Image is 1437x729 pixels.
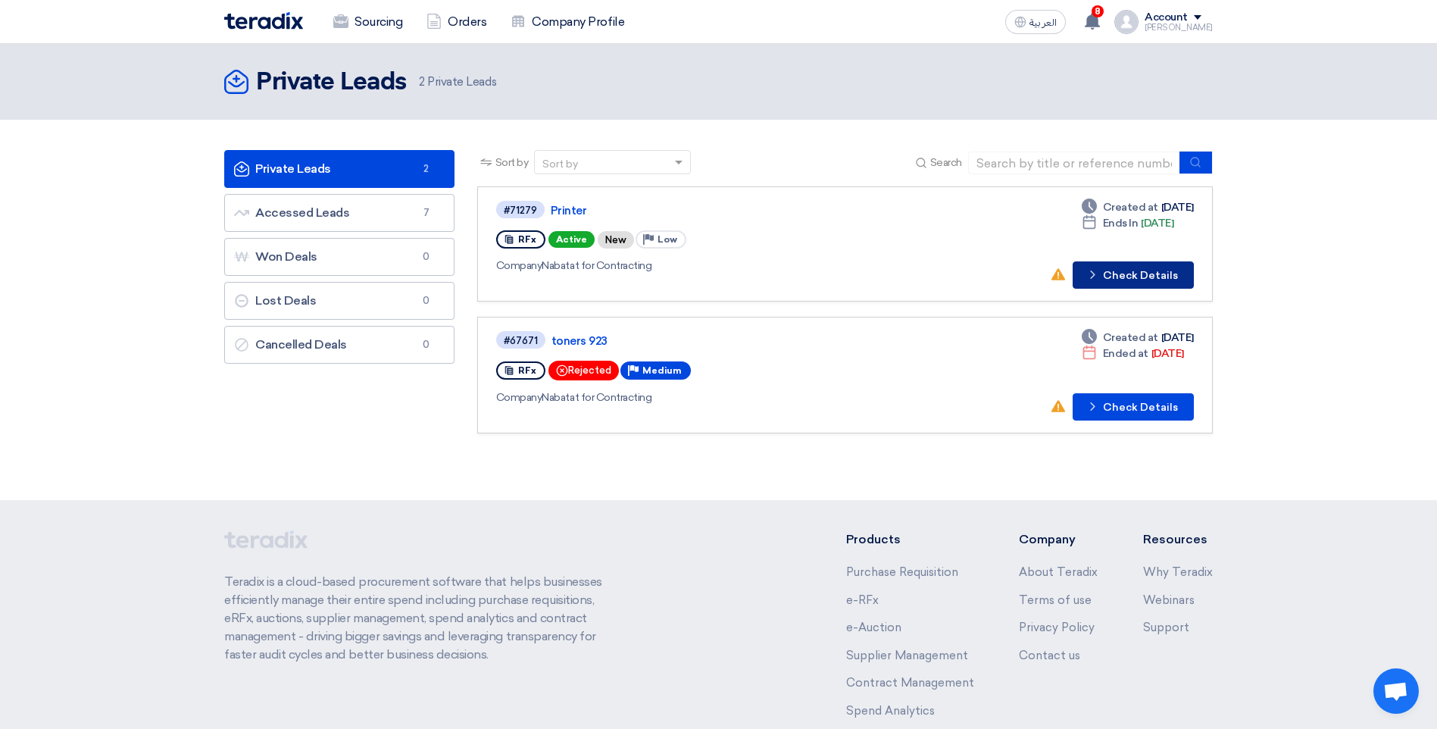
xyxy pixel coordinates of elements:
[1019,593,1092,607] a: Terms of use
[1114,10,1139,34] img: profile_test.png
[846,676,974,690] a: Contract Management
[1029,17,1057,28] span: العربية
[504,205,537,215] div: #71279
[496,258,932,274] div: Nabatat for Contracting
[224,326,455,364] a: Cancelled Deals0
[496,391,542,404] span: Company
[846,530,974,549] li: Products
[417,249,436,264] span: 0
[1145,23,1213,32] div: [PERSON_NAME]
[224,194,455,232] a: Accessed Leads7
[224,238,455,276] a: Won Deals0
[1143,530,1213,549] li: Resources
[1019,649,1080,662] a: Contact us
[419,74,496,91] span: Private Leads
[1073,261,1194,289] button: Check Details
[1019,565,1098,579] a: About Teradix
[846,593,879,607] a: e-RFx
[518,365,536,376] span: RFx
[542,156,578,172] div: Sort by
[968,152,1180,174] input: Search by title or reference number
[417,337,436,352] span: 0
[417,161,436,177] span: 2
[548,361,619,380] div: Rejected
[1019,530,1098,549] li: Company
[846,565,958,579] a: Purchase Requisition
[256,67,407,98] h2: Private Leads
[658,234,677,245] span: Low
[224,573,620,664] p: Teradix is a cloud-based procurement software that helps businesses efficiently manage their enti...
[417,293,436,308] span: 0
[1092,5,1104,17] span: 8
[224,150,455,188] a: Private Leads2
[224,282,455,320] a: Lost Deals0
[1005,10,1066,34] button: العربية
[1103,330,1158,346] span: Created at
[224,12,303,30] img: Teradix logo
[1143,593,1195,607] a: Webinars
[1103,215,1139,231] span: Ends In
[1082,215,1174,231] div: [DATE]
[495,155,529,171] span: Sort by
[551,334,930,348] a: toners 923
[496,390,933,405] div: Nabatat for Contracting
[1103,346,1148,361] span: Ended at
[321,5,414,39] a: Sourcing
[1073,393,1194,421] button: Check Details
[846,649,968,662] a: Supplier Management
[1143,565,1213,579] a: Why Teradix
[1019,621,1095,634] a: Privacy Policy
[846,704,935,718] a: Spend Analytics
[1145,11,1188,24] div: Account
[551,204,929,217] a: Printer
[498,5,636,39] a: Company Profile
[419,75,425,89] span: 2
[414,5,498,39] a: Orders
[1143,621,1189,634] a: Support
[642,365,682,376] span: Medium
[846,621,901,634] a: e-Auction
[1103,199,1158,215] span: Created at
[1082,346,1184,361] div: [DATE]
[598,231,634,249] div: New
[504,336,538,346] div: #67671
[1373,668,1419,714] a: Open chat
[930,155,962,171] span: Search
[1082,330,1194,346] div: [DATE]
[518,234,536,245] span: RFx
[496,259,542,272] span: Company
[417,205,436,221] span: 7
[548,231,595,248] span: Active
[1082,199,1194,215] div: [DATE]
